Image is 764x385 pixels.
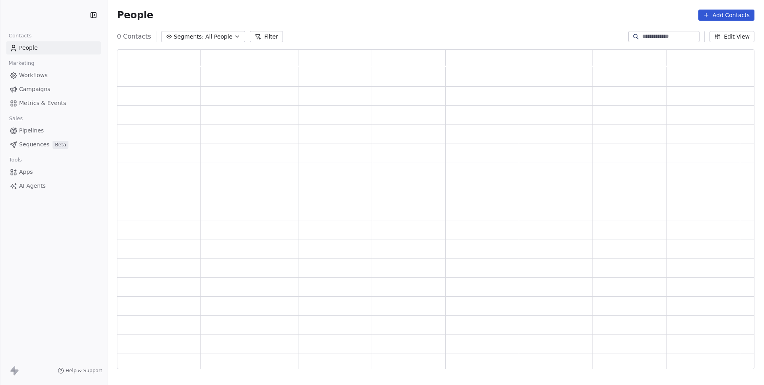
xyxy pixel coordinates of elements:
[205,33,232,41] span: All People
[709,31,754,42] button: Edit View
[174,33,204,41] span: Segments:
[6,41,101,54] a: People
[6,179,101,192] a: AI Agents
[19,140,49,149] span: Sequences
[6,165,101,179] a: Apps
[19,126,44,135] span: Pipelines
[6,138,101,151] a: SequencesBeta
[19,168,33,176] span: Apps
[53,141,68,149] span: Beta
[19,44,38,52] span: People
[19,71,48,80] span: Workflows
[6,154,25,166] span: Tools
[19,182,46,190] span: AI Agents
[117,32,151,41] span: 0 Contacts
[5,30,35,42] span: Contacts
[117,9,153,21] span: People
[6,97,101,110] a: Metrics & Events
[66,367,102,374] span: Help & Support
[6,69,101,82] a: Workflows
[698,10,754,21] button: Add Contacts
[5,57,38,69] span: Marketing
[6,83,101,96] a: Campaigns
[250,31,283,42] button: Filter
[19,99,66,107] span: Metrics & Events
[19,85,50,93] span: Campaigns
[6,113,26,124] span: Sales
[6,124,101,137] a: Pipelines
[58,367,102,374] a: Help & Support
